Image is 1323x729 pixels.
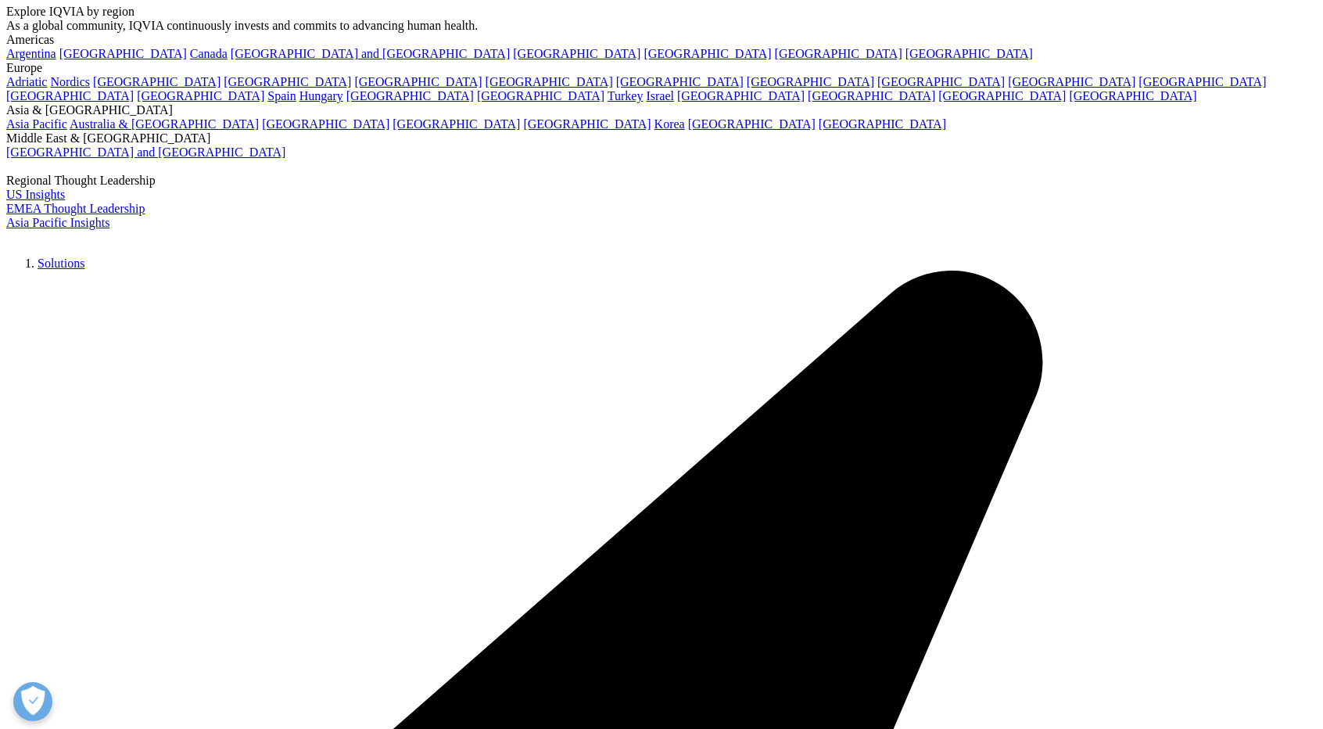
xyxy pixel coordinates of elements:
[486,75,613,88] a: [GEOGRAPHIC_DATA]
[775,47,902,60] a: [GEOGRAPHIC_DATA]
[70,117,259,131] a: Australia & [GEOGRAPHIC_DATA]
[654,117,685,131] a: Korea
[6,117,67,131] a: Asia Pacific
[6,5,1317,19] div: Explore IQVIA by region
[644,47,771,60] a: [GEOGRAPHIC_DATA]
[6,61,1317,75] div: Europe
[38,257,84,270] a: Solutions
[267,89,296,102] a: Spain
[513,47,640,60] a: [GEOGRAPHIC_DATA]
[6,33,1317,47] div: Americas
[231,47,510,60] a: [GEOGRAPHIC_DATA] and [GEOGRAPHIC_DATA]
[6,47,56,60] a: Argentina
[477,89,604,102] a: [GEOGRAPHIC_DATA]
[905,47,1033,60] a: [GEOGRAPHIC_DATA]
[93,75,220,88] a: [GEOGRAPHIC_DATA]
[6,89,134,102] a: [GEOGRAPHIC_DATA]
[608,89,644,102] a: Turkey
[393,117,520,131] a: [GEOGRAPHIC_DATA]
[346,89,474,102] a: [GEOGRAPHIC_DATA]
[6,216,109,229] a: Asia Pacific Insights
[646,89,674,102] a: Israel
[6,19,1317,33] div: As a global community, IQVIA continuously invests and commits to advancing human health.
[354,75,482,88] a: [GEOGRAPHIC_DATA]
[677,89,805,102] a: [GEOGRAPHIC_DATA]
[6,188,65,201] a: US Insights
[938,89,1066,102] a: [GEOGRAPHIC_DATA]
[6,131,1317,145] div: Middle East & [GEOGRAPHIC_DATA]
[6,103,1317,117] div: Asia & [GEOGRAPHIC_DATA]
[616,75,744,88] a: [GEOGRAPHIC_DATA]
[1138,75,1266,88] a: [GEOGRAPHIC_DATA]
[747,75,874,88] a: [GEOGRAPHIC_DATA]
[137,89,264,102] a: [GEOGRAPHIC_DATA]
[1069,89,1196,102] a: [GEOGRAPHIC_DATA]
[262,117,389,131] a: [GEOGRAPHIC_DATA]
[808,89,935,102] a: [GEOGRAPHIC_DATA]
[6,75,47,88] a: Adriatic
[523,117,651,131] a: [GEOGRAPHIC_DATA]
[6,202,145,215] a: EMEA Thought Leadership
[190,47,228,60] a: Canada
[299,89,343,102] a: Hungary
[688,117,816,131] a: [GEOGRAPHIC_DATA]
[59,47,187,60] a: [GEOGRAPHIC_DATA]
[877,75,1005,88] a: [GEOGRAPHIC_DATA]
[6,145,285,159] a: [GEOGRAPHIC_DATA] and [GEOGRAPHIC_DATA]
[50,75,90,88] a: Nordics
[819,117,946,131] a: [GEOGRAPHIC_DATA]
[13,682,52,721] button: 개방형 기본 설정
[224,75,351,88] a: [GEOGRAPHIC_DATA]
[6,174,1317,188] div: Regional Thought Leadership
[1008,75,1135,88] a: [GEOGRAPHIC_DATA]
